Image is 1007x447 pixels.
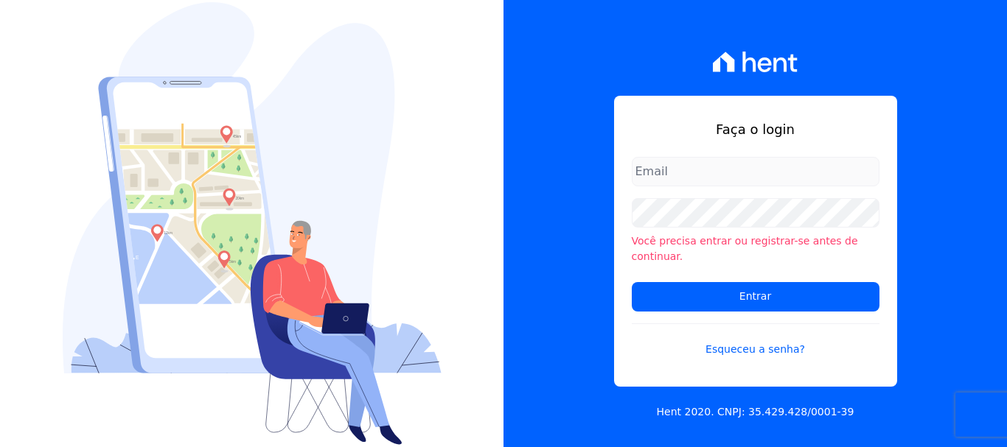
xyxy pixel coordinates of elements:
[632,323,879,357] a: Esqueceu a senha?
[632,233,879,264] li: Você precisa entrar ou registrar-se antes de continuar.
[632,119,879,139] h1: Faça o login
[63,2,442,445] img: Login
[657,404,854,420] p: Hent 2020. CNPJ: 35.429.428/0001-39
[632,157,879,186] input: Email
[632,282,879,312] input: Entrar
